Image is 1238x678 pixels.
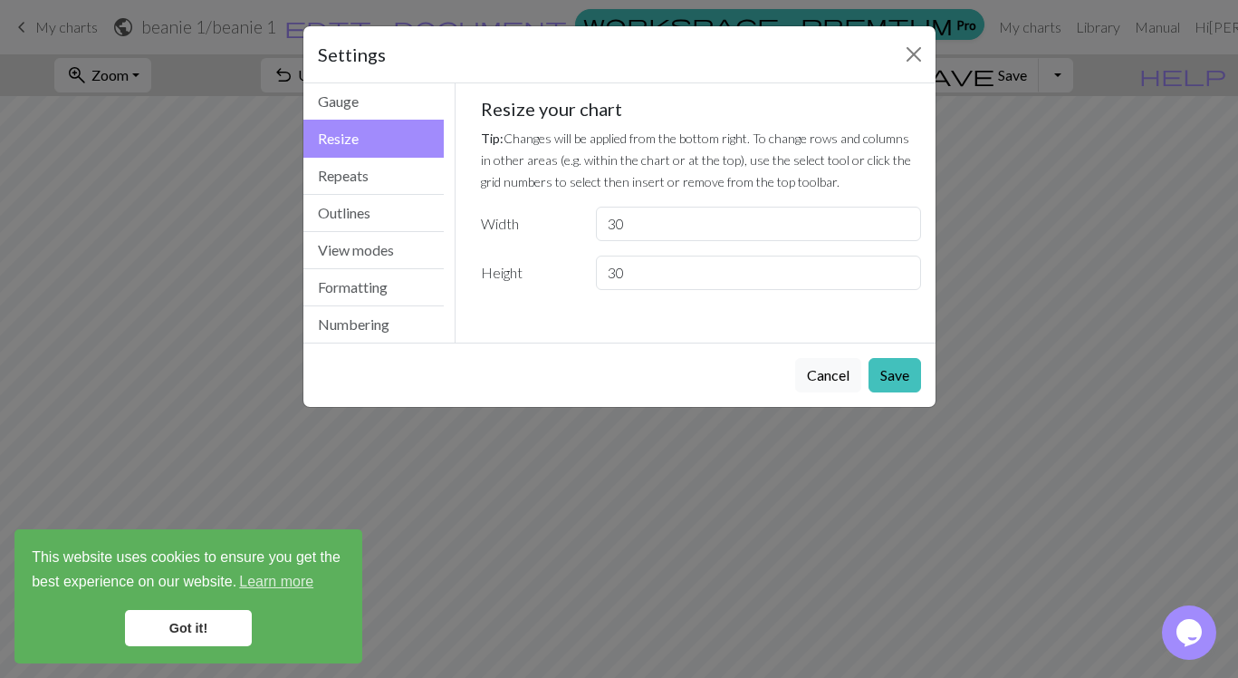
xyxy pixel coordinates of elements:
[1162,605,1220,660] iframe: chat widget
[470,207,585,241] label: Width
[318,41,386,68] h5: Settings
[869,358,921,392] button: Save
[236,568,316,596] a: learn more about cookies
[303,232,445,269] button: View modes
[303,269,445,306] button: Formatting
[470,256,585,290] label: Height
[795,358,861,392] button: Cancel
[481,131,504,146] strong: Tip:
[14,529,362,663] div: cookieconsent
[899,40,928,69] button: Close
[303,158,445,195] button: Repeats
[125,610,252,646] a: dismiss cookie message
[481,131,911,189] small: Changes will be applied from the bottom right. To change rows and columns in other areas (e.g. wi...
[303,195,445,232] button: Outlines
[481,98,921,120] h5: Resize your chart
[303,83,445,121] button: Gauge
[303,120,445,158] button: Resize
[32,547,345,596] span: This website uses cookies to ensure you get the best experience on our website.
[303,306,445,343] button: Numbering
